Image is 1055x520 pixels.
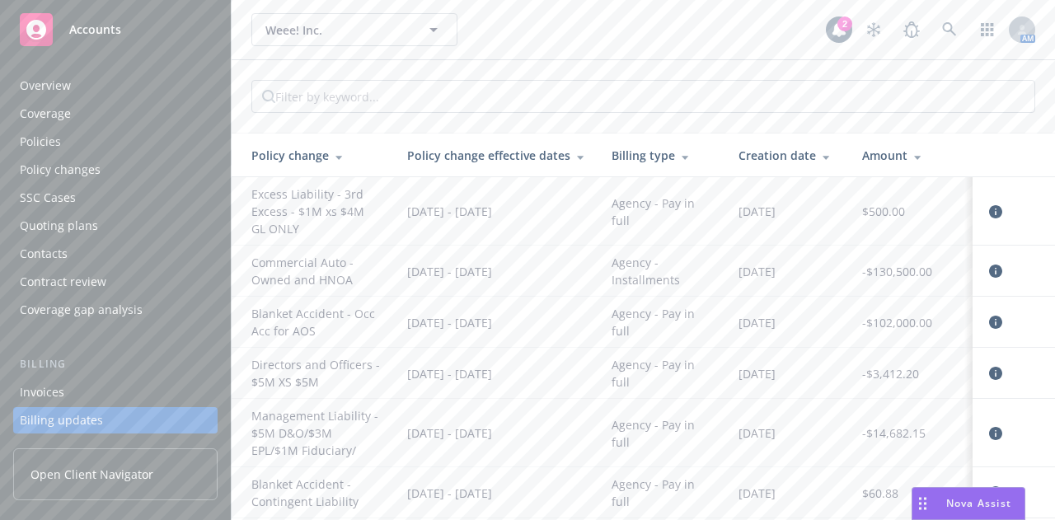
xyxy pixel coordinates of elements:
[407,314,492,331] span: [DATE] - [DATE]
[251,185,381,237] span: Excess Liability - 3rd Excess - $1M xs $4M GL ONLY
[407,365,492,382] span: [DATE] - [DATE]
[13,73,218,99] a: Overview
[20,73,71,99] div: Overview
[612,194,712,229] span: Agency - Pay in full
[20,269,106,295] div: Contract review
[738,485,776,502] span: [DATE]
[13,407,218,433] a: Billing updates
[986,261,1006,281] a: circleInformation
[13,129,218,155] a: Policies
[13,269,218,295] a: Contract review
[738,424,776,442] span: [DATE]
[13,157,218,183] a: Policy changes
[13,379,218,405] a: Invoices
[862,485,898,502] span: $60.88
[612,475,712,510] span: Agency - Pay in full
[612,254,712,288] span: Agency - Installments
[986,202,1006,222] a: circleInformation
[946,496,1011,510] span: Nova Assist
[251,147,381,164] div: Policy change
[20,129,61,155] div: Policies
[407,203,492,220] span: [DATE] - [DATE]
[69,23,121,36] span: Accounts
[251,475,381,510] span: Blanket Accident - Contingent Liability
[20,241,68,267] div: Contacts
[13,241,218,267] a: Contacts
[251,254,381,288] span: Commercial Auto - Owned and HNOA
[251,305,381,340] span: Blanket Accident - Occ Acc for AOS
[20,157,101,183] div: Policy changes
[13,356,218,372] div: Billing
[862,203,905,220] span: $500.00
[13,213,218,239] a: Quoting plans
[895,13,928,46] a: Report a Bug
[251,13,457,46] button: Weee! Inc.
[986,483,1006,503] a: circleInformation
[738,203,776,220] span: [DATE]
[20,213,98,239] div: Quoting plans
[262,90,275,103] svg: Search
[862,263,932,280] span: -$130,500.00
[738,314,776,331] span: [DATE]
[837,16,852,31] div: 2
[862,365,919,382] span: -$3,412.20
[20,297,143,323] div: Coverage gap analysis
[738,365,776,382] span: [DATE]
[251,407,381,459] span: Management Liability - $5M D&O/$3M EPL/$1M Fiduciary/
[862,424,926,442] span: -$14,682.15
[20,379,64,405] div: Invoices
[13,101,218,127] a: Coverage
[912,487,1025,520] button: Nova Assist
[862,147,959,164] div: Amount
[407,147,585,164] div: Policy change effective dates
[933,13,966,46] a: Search
[265,21,408,39] span: Weee! Inc.
[13,185,218,211] a: SSC Cases
[738,263,776,280] span: [DATE]
[986,363,1006,383] a: circleInformation
[275,81,560,112] input: Filter by keyword...
[20,407,103,433] div: Billing updates
[407,485,492,502] span: [DATE] - [DATE]
[20,101,71,127] div: Coverage
[862,314,932,331] span: -$102,000.00
[612,147,712,164] div: Billing type
[30,466,153,483] span: Open Client Navigator
[986,312,1006,332] a: circleInformation
[13,7,218,53] a: Accounts
[738,147,836,164] div: Creation date
[20,185,76,211] div: SSC Cases
[912,488,933,519] div: Drag to move
[612,416,712,451] span: Agency - Pay in full
[986,424,1006,443] a: circleInformation
[407,424,492,442] span: [DATE] - [DATE]
[407,263,492,280] span: [DATE] - [DATE]
[857,13,890,46] a: Stop snowing
[612,305,712,340] span: Agency - Pay in full
[13,297,218,323] a: Coverage gap analysis
[971,13,1004,46] a: Switch app
[251,356,381,391] span: Directors and Officers - $5M XS $5M
[612,356,712,391] span: Agency - Pay in full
